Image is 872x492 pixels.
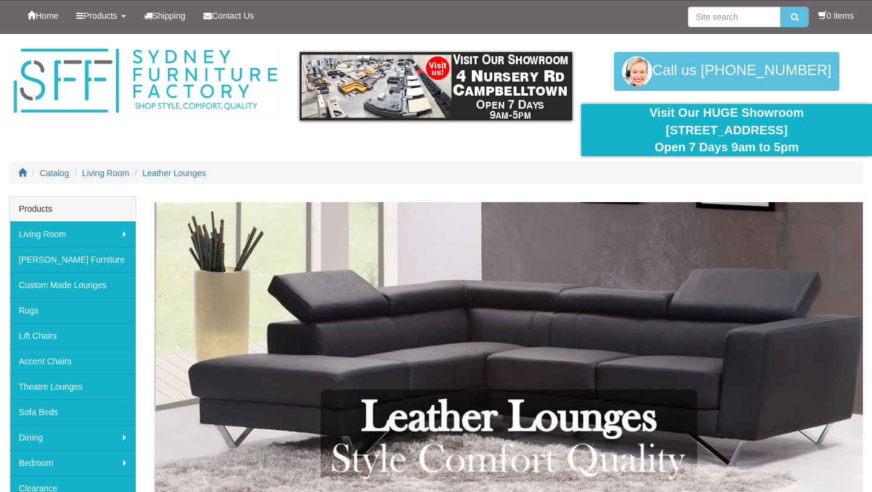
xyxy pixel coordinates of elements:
[10,323,136,349] a: Lift Chairs
[82,168,130,178] a: Living Room
[212,11,254,21] span: Contact Us
[84,11,117,21] span: Products
[10,221,136,247] a: Living Room
[10,298,136,323] a: Rugs
[153,11,186,21] span: Shipping
[135,1,195,31] a: Shipping
[688,7,781,27] input: Site search
[10,247,136,272] a: [PERSON_NAME] Furniture
[10,197,136,221] div: Products
[9,46,282,116] img: Sydney Furniture Factory
[194,1,263,31] a: Contact Us
[10,399,136,425] a: Sofa Beds
[36,11,58,21] span: Home
[300,52,572,120] img: showroom.gif
[18,1,67,31] a: Home
[590,104,863,156] div: Visit Our HUGE Showroom [STREET_ADDRESS] Open 7 Days 9am to 5pm
[142,168,206,178] a: Leather Lounges
[10,374,136,399] a: Theatre Lounges
[40,168,69,178] a: Catalog
[10,450,136,476] a: Bedroom
[818,10,854,22] li: 0 items
[10,425,136,450] a: Dining
[67,1,134,31] a: Products
[10,272,136,298] a: Custom Made Lounges
[10,349,136,374] a: Accent Chairs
